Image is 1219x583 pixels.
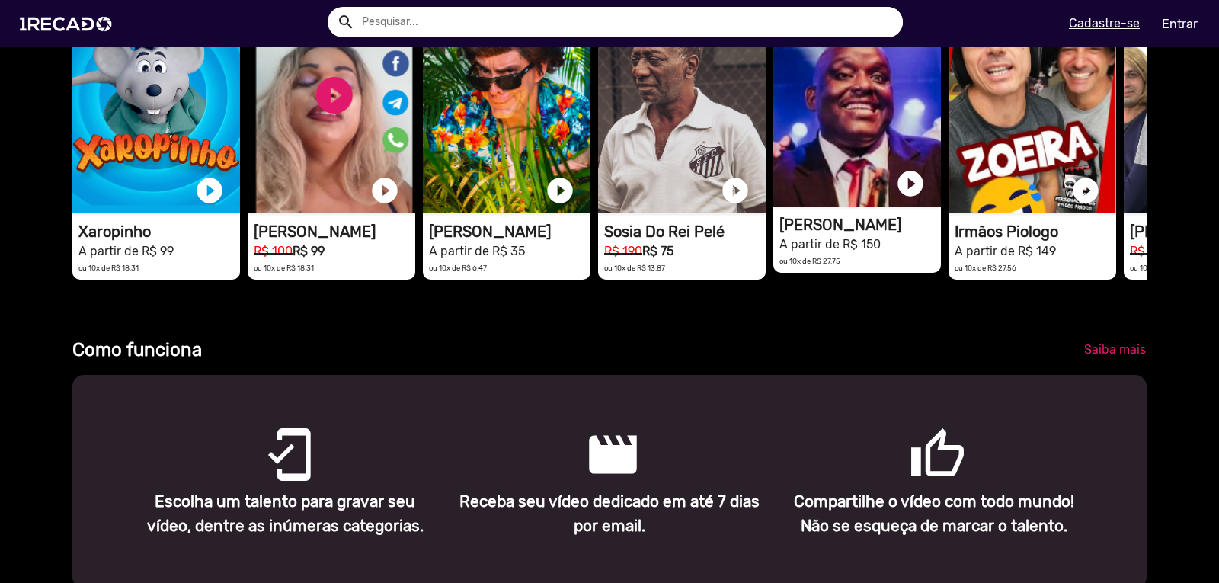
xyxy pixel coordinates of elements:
[1130,244,1163,258] small: R$ 40
[261,426,279,444] mat-icon: mobile_friendly
[545,175,575,206] a: play_circle_filled
[895,168,926,199] a: play_circle_filled
[955,264,1016,272] small: ou 10x de R$ 27,56
[720,175,750,206] a: play_circle_filled
[909,426,927,444] mat-icon: thumb_up_outlined
[78,244,174,258] small: A partir de R$ 99
[459,490,760,537] p: Receba seu vídeo dedicado em até 7 dias por email.
[370,175,400,206] a: play_circle_filled
[429,264,487,272] small: ou 10x de R$ 6,47
[135,490,437,537] p: Escolha um talento para gravar seu vídeo, dentre as inúmeras categorias.
[429,223,590,241] h1: [PERSON_NAME]
[1070,175,1101,206] a: play_circle_filled
[1069,16,1140,30] u: Cadastre-se
[584,426,603,444] mat-icon: movie
[72,339,202,360] b: Como funciona
[642,244,673,258] b: R$ 75
[78,223,240,241] h1: Xaropinho
[337,13,355,31] mat-icon: Example home icon
[254,223,415,241] h1: [PERSON_NAME]
[1072,336,1158,364] a: Saiba mais
[779,237,881,251] small: A partir de R$ 150
[1084,342,1146,357] span: Saiba mais
[429,244,525,258] small: A partir de R$ 35
[1130,264,1188,272] small: ou 10x de R$ 3,70
[604,244,642,258] small: R$ 190
[78,264,139,272] small: ou 10x de R$ 18,31
[254,264,314,272] small: ou 10x de R$ 18,31
[783,490,1085,537] p: Compartilhe o vídeo com todo mundo! Não se esqueça de marcar o talento.
[779,257,840,265] small: ou 10x de R$ 27,75
[194,175,225,206] a: play_circle_filled
[604,264,665,272] small: ou 10x de R$ 13,87
[254,244,293,258] small: R$ 100
[955,223,1116,241] h1: Irmãos Piologo
[331,8,358,34] button: Example home icon
[350,7,903,37] input: Pesquisar...
[604,223,766,241] h1: Sosia Do Rei Pelé
[955,244,1056,258] small: A partir de R$ 149
[293,244,325,258] b: R$ 99
[779,216,941,234] h1: [PERSON_NAME]
[1152,11,1208,37] a: Entrar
